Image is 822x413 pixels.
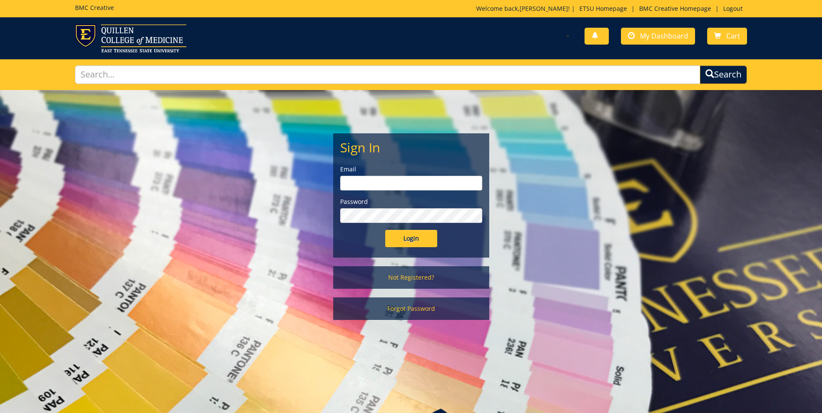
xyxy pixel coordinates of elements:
p: Welcome back, ! | | | [476,4,747,13]
a: Cart [707,28,747,45]
span: My Dashboard [640,31,688,41]
span: Cart [726,31,740,41]
a: Forgot Password [333,297,489,320]
label: Password [340,197,482,206]
a: Not Registered? [333,266,489,289]
h5: BMC Creative [75,4,114,11]
a: Logout [719,4,747,13]
input: Search... [75,65,700,84]
img: ETSU logo [75,24,186,52]
a: BMC Creative Homepage [635,4,715,13]
button: Search [700,65,747,84]
h2: Sign In [340,140,482,155]
input: Login [385,230,437,247]
label: Email [340,165,482,174]
a: ETSU Homepage [575,4,631,13]
a: [PERSON_NAME] [520,4,568,13]
a: My Dashboard [621,28,695,45]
